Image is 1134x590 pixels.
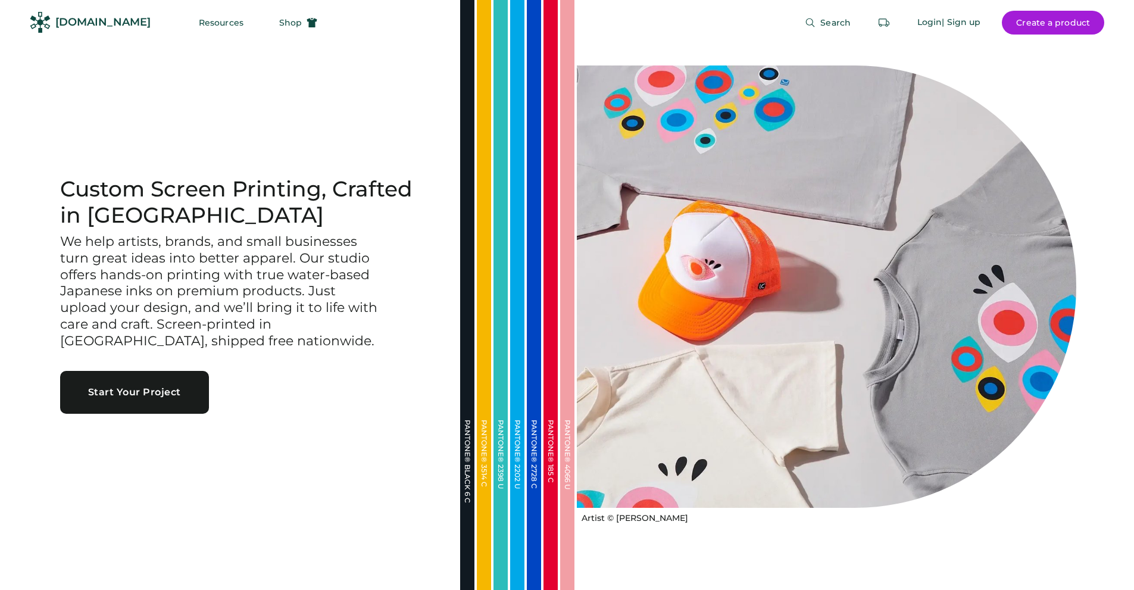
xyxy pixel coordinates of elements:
div: PANTONE® BLACK 6 C [464,420,471,539]
span: Shop [279,18,302,27]
div: Login [917,17,942,29]
button: Start Your Project [60,371,209,414]
div: Artist © [PERSON_NAME] [582,513,688,525]
button: Create a product [1002,11,1104,35]
div: | Sign up [942,17,980,29]
div: PANTONE® 2398 U [497,420,504,539]
img: Rendered Logo - Screens [30,12,51,33]
div: PANTONE® 3514 C [480,420,488,539]
span: Search [820,18,851,27]
div: PANTONE® 4066 U [564,420,571,539]
button: Search [791,11,865,35]
div: PANTONE® 185 C [547,420,554,539]
h1: Custom Screen Printing, Crafted in [GEOGRAPHIC_DATA] [60,176,432,229]
button: Resources [185,11,258,35]
h3: We help artists, brands, and small businesses turn great ideas into better apparel. Our studio of... [60,233,382,350]
a: Artist © [PERSON_NAME] [577,508,688,525]
button: Shop [265,11,332,35]
div: PANTONE® 2202 U [514,420,521,539]
button: Retrieve an order [872,11,896,35]
div: PANTONE® 2728 C [530,420,538,539]
div: [DOMAIN_NAME] [55,15,151,30]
